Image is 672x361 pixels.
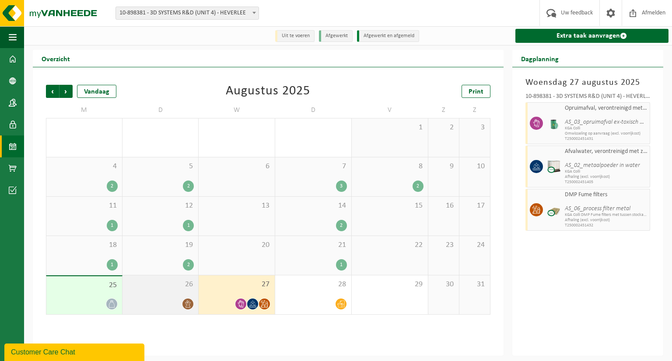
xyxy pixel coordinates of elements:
[183,220,194,231] div: 1
[565,218,647,223] span: Afhaling (excl. voorrijkost)
[565,136,647,142] span: T250002451431
[127,240,194,250] span: 19
[46,102,122,118] td: M
[565,169,647,174] span: KGA Colli
[336,220,347,231] div: 2
[280,162,347,171] span: 7
[547,160,560,173] img: PB-IC-CU
[464,162,486,171] span: 10
[565,126,647,131] span: KGA Colli
[51,281,118,290] span: 25
[77,85,116,98] div: Vandaag
[356,280,423,289] span: 29
[464,280,486,289] span: 31
[565,205,630,212] i: AS_06_process filter metal
[280,201,347,211] span: 14
[116,7,259,19] span: 10-898381 - 3D SYSTEMS R&D (UNIT 4) - HEVERLEE
[565,223,647,228] span: T250002451432
[280,240,347,250] span: 21
[107,220,118,231] div: 1
[127,162,194,171] span: 5
[336,180,347,192] div: 3
[565,174,647,180] span: Afhaling (excl. voorrijkost)
[51,162,118,171] span: 4
[525,94,650,102] div: 10-898381 - 3D SYSTEMS R&D (UNIT 4) - HEVERLEE
[183,180,194,192] div: 2
[336,259,347,271] div: 1
[122,102,199,118] td: D
[352,102,428,118] td: V
[203,162,270,171] span: 6
[275,30,315,42] li: Uit te voeren
[226,85,310,98] div: Augustus 2025
[525,76,650,89] h3: Woensdag 27 augustus 2025
[512,50,567,67] h2: Dagplanning
[433,162,455,171] span: 9
[127,201,194,211] span: 12
[459,102,490,118] td: Z
[433,123,455,132] span: 2
[319,30,353,42] li: Afgewerkt
[464,123,486,132] span: 3
[107,259,118,271] div: 1
[33,50,79,67] h2: Overzicht
[356,201,423,211] span: 15
[515,29,668,43] a: Extra taak aanvragen
[565,180,647,185] span: T250002451405
[565,131,647,136] span: Omwisseling op aanvraag (excl. voorrijkost)
[464,201,486,211] span: 17
[59,85,73,98] span: Volgende
[356,123,423,132] span: 1
[199,102,275,118] td: W
[203,280,270,289] span: 27
[428,102,459,118] td: Z
[280,280,347,289] span: 28
[413,180,423,192] div: 2
[275,102,352,118] td: D
[115,7,259,20] span: 10-898381 - 3D SYSTEMS R&D (UNIT 4) - HEVERLEE
[565,105,647,112] span: Opruimafval, verontreinigd met giftige stoffen, verpakt in vaten
[51,240,118,250] span: 18
[462,85,490,98] a: Print
[357,30,419,42] li: Afgewerkt en afgemeld
[464,240,486,250] span: 24
[356,162,423,171] span: 8
[183,259,194,271] div: 2
[51,201,118,211] span: 11
[107,180,118,192] div: 2
[203,201,270,211] span: 13
[547,117,560,130] img: PB-OT-0200-MET-00-02
[433,240,455,250] span: 23
[433,201,455,211] span: 16
[547,203,560,216] img: LP-PA-CU
[565,191,647,198] span: DMP Fume filters
[46,85,59,98] span: Vorige
[565,162,640,169] i: AS_02_metaalpoeder in water
[203,240,270,250] span: 20
[4,342,146,361] iframe: chat widget
[356,240,423,250] span: 22
[469,88,483,95] span: Print
[565,212,647,218] span: KGA Colli DMP Fume filters met tussen stockage VES A'Pen
[433,280,455,289] span: 30
[565,148,647,155] span: Afvalwater, verontreinigd met zware metalen
[127,280,194,289] span: 26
